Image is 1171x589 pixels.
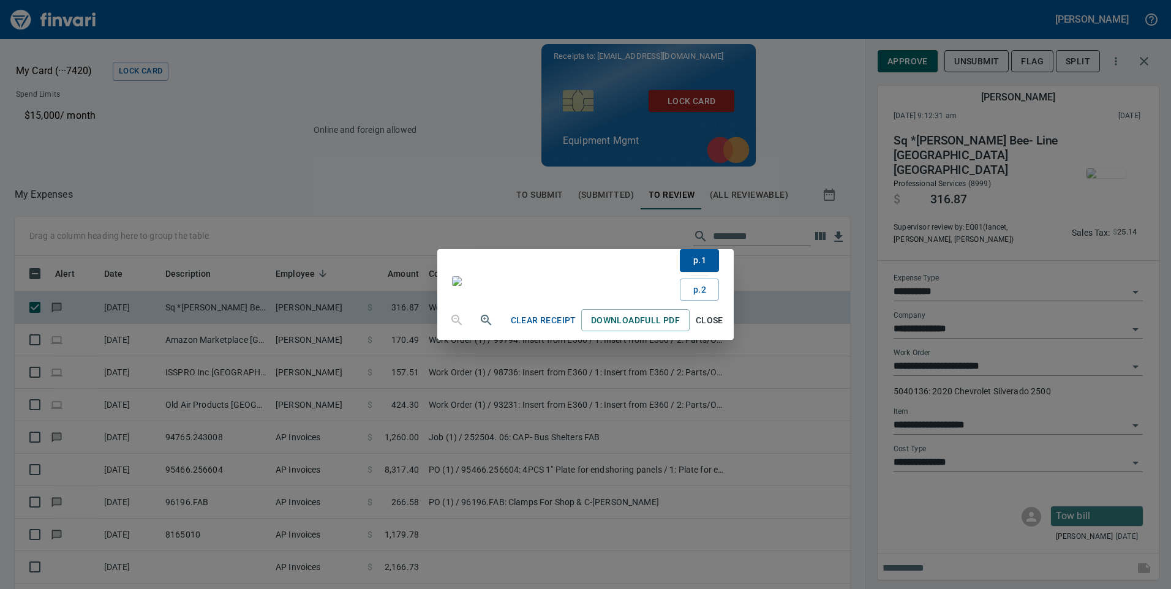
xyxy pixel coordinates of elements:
[591,313,680,328] span: Download Full PDF
[690,309,729,332] button: Close
[680,279,719,301] button: p.2
[511,313,576,328] span: Clear Receipt
[690,282,709,298] span: p. 2
[506,309,581,332] button: Clear Receipt
[581,309,690,332] a: DownloadFull PDF
[452,276,462,286] img: receipts%2Ftapani%2F2025-09-03%2FoDoDsWZUv5YgNi4G6codzudFATJ2__iF7LxoabxGggYttjwZmu.jpg
[690,253,709,268] span: p. 1
[680,249,719,272] button: p.1
[695,313,724,328] span: Close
